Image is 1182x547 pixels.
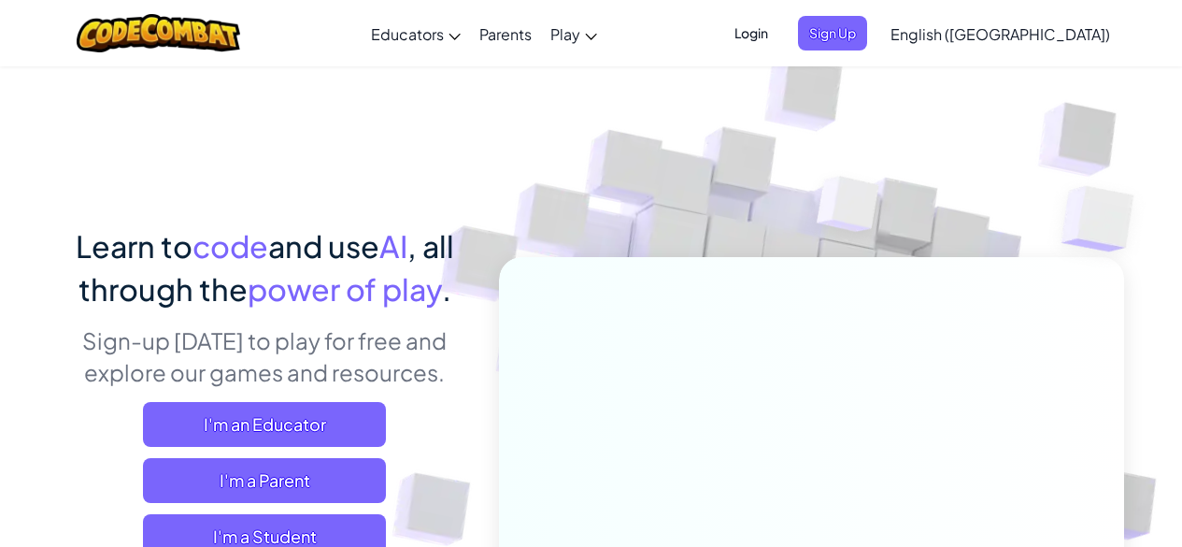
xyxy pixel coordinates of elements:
[442,270,451,308] span: .
[470,8,541,59] a: Parents
[371,24,444,44] span: Educators
[76,227,192,265] span: Learn to
[59,324,471,388] p: Sign-up [DATE] to play for free and explore our games and resources.
[550,24,580,44] span: Play
[881,8,1119,59] a: English ([GEOGRAPHIC_DATA])
[143,458,386,503] a: I'm a Parent
[781,139,916,279] img: Overlap cubes
[723,16,779,50] button: Login
[890,24,1110,44] span: English ([GEOGRAPHIC_DATA])
[541,8,606,59] a: Play
[192,227,268,265] span: code
[379,227,407,265] span: AI
[268,227,379,265] span: and use
[798,16,867,50] button: Sign Up
[143,402,386,447] a: I'm an Educator
[77,14,240,52] img: CodeCombat logo
[362,8,470,59] a: Educators
[248,270,442,308] span: power of play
